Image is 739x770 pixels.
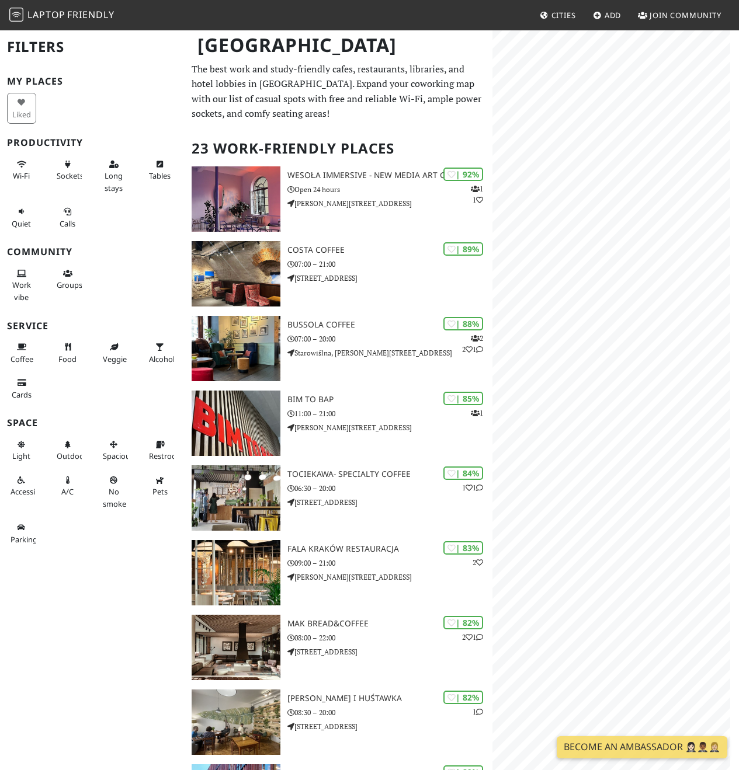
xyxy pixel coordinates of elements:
[192,615,280,680] img: MAK Bread&Coffee
[185,166,492,232] a: Wesoła Immersive - New Media Art Center | 92% 11 Wesoła Immersive - New Media Art Center Open 24 ...
[149,170,171,181] span: Work-friendly tables
[473,557,483,568] p: 2
[287,632,492,643] p: 08:00 – 22:00
[588,5,626,26] a: Add
[7,29,178,65] h2: Filters
[7,417,178,428] h3: Space
[462,632,483,643] p: 2 1
[185,689,492,755] a: Kawka i huśtawka | 82% 1 [PERSON_NAME] i huśtawka 08:30 – 20:00 [STREET_ADDRESS]
[188,29,490,61] h1: [GEOGRAPHIC_DATA]
[287,273,492,284] p: [STREET_ADDRESS]
[105,170,123,193] span: Long stays
[53,337,82,368] button: Food
[473,706,483,717] p: 1
[462,482,483,493] p: 1 1
[27,8,65,21] span: Laptop
[650,10,721,20] span: Join Community
[11,534,37,545] span: Parking
[287,395,492,405] h3: BIM TO BAP
[185,391,492,456] a: BIM TO BAP | 85% 1 BIM TO BAP 11:00 – 21:00 [PERSON_NAME][STREET_ADDRESS]
[7,137,178,148] h3: Productivity
[13,170,30,181] span: Stable Wi-Fi
[192,241,280,306] img: Costa Coffee
[57,280,82,290] span: Group tables
[7,202,36,233] button: Quiet
[103,486,126,508] span: Smoke free
[53,202,82,233] button: Calls
[287,694,492,703] h3: [PERSON_NAME] i huśtawka
[12,389,32,400] span: Credit cards
[462,333,483,355] p: 2 2 1
[443,168,483,181] div: | 92%
[192,391,280,456] img: BIM TO BAP
[185,316,492,381] a: Bussola Coffee | 88% 221 Bussola Coffee 07:00 – 20:00 Starowiślna, [PERSON_NAME][STREET_ADDRESS]
[57,451,87,461] span: Outdoor area
[9,5,115,26] a: LaptopFriendly LaptopFriendly
[53,435,82,466] button: Outdoor
[7,320,178,332] h3: Service
[7,264,36,306] button: Work vibe
[471,183,483,205] p: 1 1
[7,337,36,368] button: Coffee
[145,435,175,466] button: Restroom
[7,471,36,501] button: Accessible
[152,486,168,497] span: Pet friendly
[53,264,82,295] button: Groups
[192,166,280,232] img: Wesoła Immersive - New Media Art Center
[443,317,483,330] div: | 88%
[192,131,485,166] h2: 23 Work-Friendly Places
[287,469,492,479] h3: Tociekawa- Specialty Coffee
[185,241,492,306] a: Costa Coffee | 89% Costa Coffee 07:00 – 21:00 [STREET_ADDRESS]
[287,333,492,344] p: 07:00 – 20:00
[192,465,280,531] img: Tociekawa- Specialty Coffee
[12,218,31,229] span: Quiet
[287,184,492,195] p: Open 24 hours
[287,422,492,433] p: [PERSON_NAME][STREET_ADDRESS]
[287,572,492,583] p: [PERSON_NAME][STREET_ADDRESS]
[192,540,280,605] img: Fala Kraków Restauracja
[7,155,36,186] button: Wi-Fi
[11,486,46,497] span: Accessible
[7,435,36,466] button: Light
[471,407,483,419] p: 1
[12,451,30,461] span: Natural light
[149,451,183,461] span: Restroom
[103,451,134,461] span: Spacious
[287,497,492,508] p: [STREET_ADDRESS]
[57,170,84,181] span: Power sockets
[145,155,175,186] button: Tables
[60,218,75,229] span: Video/audio calls
[287,347,492,358] p: Starowiślna, [PERSON_NAME][STREET_ADDRESS]
[443,616,483,629] div: | 82%
[633,5,726,26] a: Join Community
[287,483,492,494] p: 06:30 – 20:00
[192,689,280,755] img: Kawka i huśtawka
[149,354,175,364] span: Alcohol
[443,392,483,405] div: | 85%
[287,320,492,330] h3: Bussola Coffee
[145,471,175,501] button: Pets
[287,408,492,419] p: 11:00 – 21:00
[99,471,129,513] button: No smoke
[443,466,483,480] div: | 84%
[287,707,492,718] p: 08:30 – 20:00
[287,558,492,569] p: 09:00 – 21:00
[443,691,483,704] div: | 82%
[7,518,36,549] button: Parking
[11,354,33,364] span: Coffee
[7,246,178,257] h3: Community
[287,170,492,180] h3: Wesoła Immersive - New Media Art Center
[535,5,581,26] a: Cities
[185,540,492,605] a: Fala Kraków Restauracja | 83% 2 Fala Kraków Restauracja 09:00 – 21:00 [PERSON_NAME][STREET_ADDRESS]
[99,435,129,466] button: Spacious
[7,373,36,404] button: Cards
[557,736,727,758] a: Become an Ambassador 🤵🏻‍♀️🤵🏾‍♂️🤵🏼‍♀️
[287,198,492,209] p: [PERSON_NAME][STREET_ADDRESS]
[551,10,576,20] span: Cities
[192,316,280,381] img: Bussola Coffee
[287,245,492,255] h3: Costa Coffee
[443,242,483,256] div: | 89%
[7,76,178,87] h3: My Places
[67,8,114,21] span: Friendly
[192,62,485,121] p: The best work and study-friendly cafes, restaurants, libraries, and hotel lobbies in [GEOGRAPHIC_...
